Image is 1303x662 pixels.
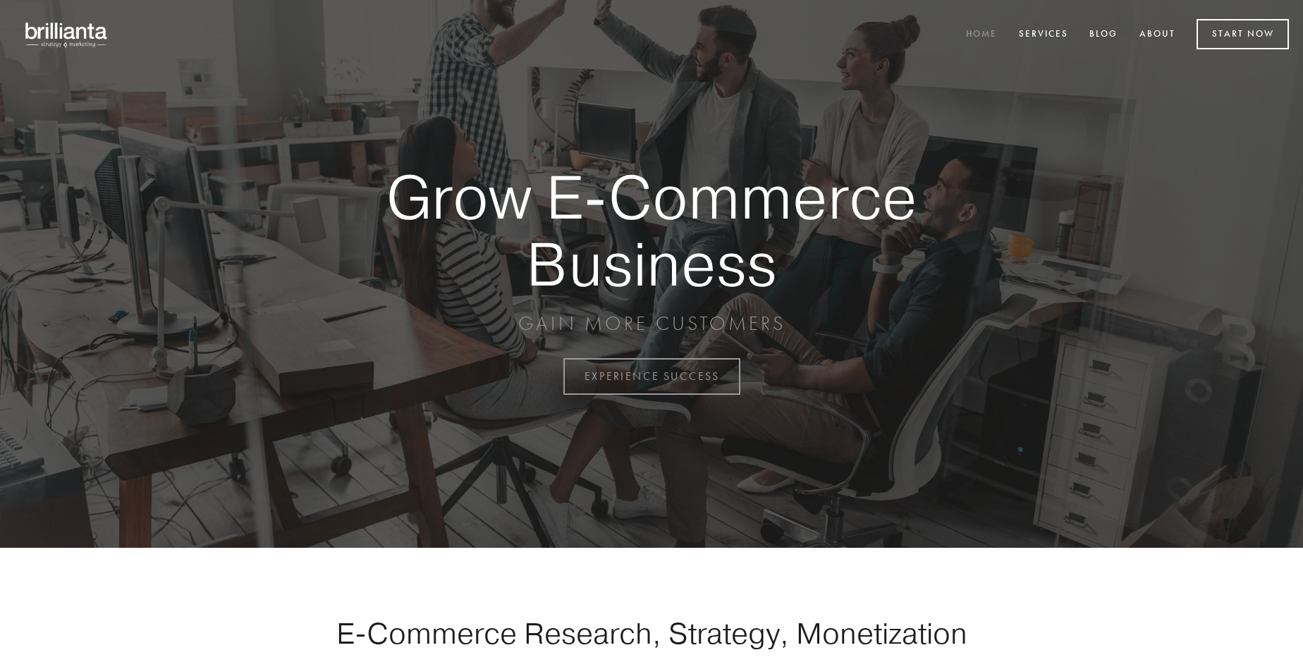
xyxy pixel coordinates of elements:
a: Services [1010,23,1077,47]
a: Start Now [1197,19,1289,49]
a: Home [957,23,1006,47]
p: GAIN MORE CUSTOMERS [337,311,966,336]
h1: E-Commerce Research, Strategy, Monetization [292,615,1011,651]
strong: Grow E-Commerce Business [337,164,966,297]
a: Blog [1080,23,1127,47]
a: About [1130,23,1185,47]
img: brillianta - research, strategy, marketing [14,14,120,55]
a: EXPERIENCE SUCCESS [563,358,740,395]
